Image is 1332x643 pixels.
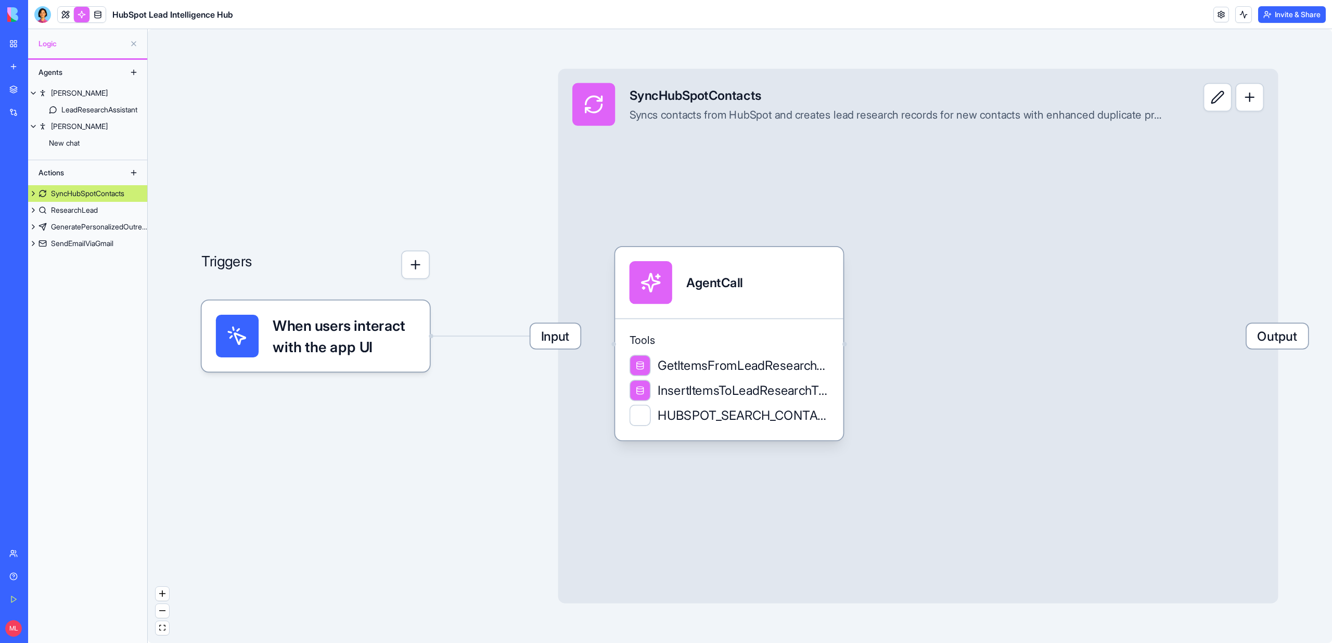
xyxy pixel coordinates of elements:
div: AgentCall [686,274,742,291]
div: SendEmailViaGmail [51,238,113,249]
a: SendEmailViaGmail [28,235,147,252]
span: Tools [630,333,829,348]
div: ResearchLead [51,205,98,215]
div: [PERSON_NAME] [51,88,108,98]
div: SyncHubSpotContacts [51,188,124,199]
a: [PERSON_NAME] [28,118,147,135]
span: Output [1247,324,1308,349]
img: logo [7,7,72,22]
span: Logic [39,38,125,49]
div: InputSyncHubSpotContactsSyncs contacts from HubSpot and creates lead research records for new con... [558,69,1278,603]
p: Triggers [201,251,252,279]
div: [PERSON_NAME] [51,121,108,132]
a: LeadResearchAssistant [28,101,147,118]
span: HubSpot Lead Intelligence Hub [112,8,233,21]
div: LeadResearchAssistant [61,105,137,115]
a: GeneratePersonalizedOutreach [28,218,147,235]
a: New chat [28,135,147,151]
div: When users interact with the app UI [201,300,429,371]
div: New chat [49,138,80,148]
span: HUBSPOT_SEARCH_CONTACTS_BY_CRITERIA [658,406,829,424]
span: GetItemsFromLeadResearchTable [658,356,829,374]
div: Triggers [201,194,429,372]
button: zoom out [156,604,169,618]
div: AgentCallToolsGetItemsFromLeadResearchTableInsertItemsToLeadResearchTableHUBSPOT_SEARCH_CONTACTS_... [615,247,843,441]
span: Input [530,324,580,349]
button: fit view [156,621,169,635]
span: When users interact with the app UI [273,315,415,357]
div: Syncs contacts from HubSpot and creates lead research records for new contacts with enhanced dupl... [630,108,1164,122]
a: ResearchLead [28,202,147,218]
a: SyncHubSpotContacts [28,185,147,202]
div: GeneratePersonalizedOutreach [51,222,147,232]
button: Invite & Share [1258,6,1326,23]
div: SyncHubSpotContacts [630,86,1164,104]
div: Actions [33,164,117,181]
span: InsertItemsToLeadResearchTable [658,381,829,399]
a: [PERSON_NAME] [28,85,147,101]
span: ML [5,620,22,637]
div: Agents [33,64,117,81]
button: zoom in [156,587,169,601]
